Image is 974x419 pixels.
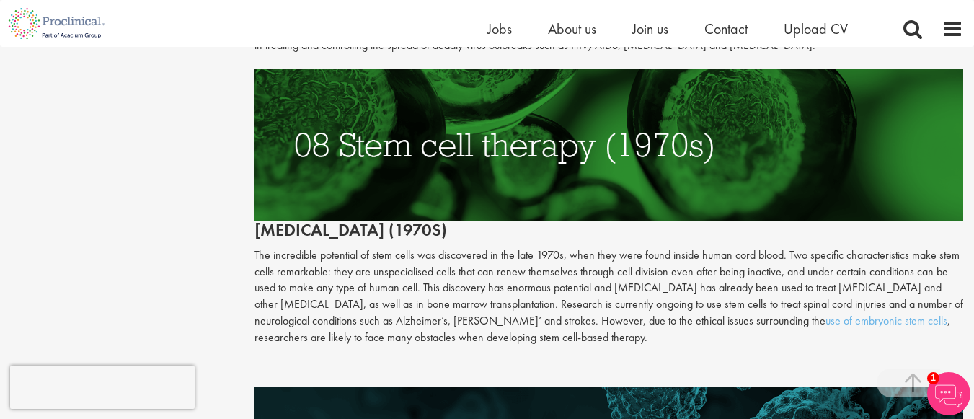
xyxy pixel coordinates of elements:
a: About us [548,19,596,38]
a: Jobs [487,19,512,38]
span: 1 [927,372,939,384]
p: The incredible potential of stem cells was discovered in the late 1970s, when they were found ins... [254,247,963,346]
a: Upload CV [784,19,848,38]
a: Contact [704,19,748,38]
h2: [MEDICAL_DATA] (1970s) [254,69,963,239]
a: use of embryonic stem cells [825,313,947,328]
a: Join us [632,19,668,38]
img: Chatbot [927,372,970,415]
iframe: reCAPTCHA [10,366,195,409]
